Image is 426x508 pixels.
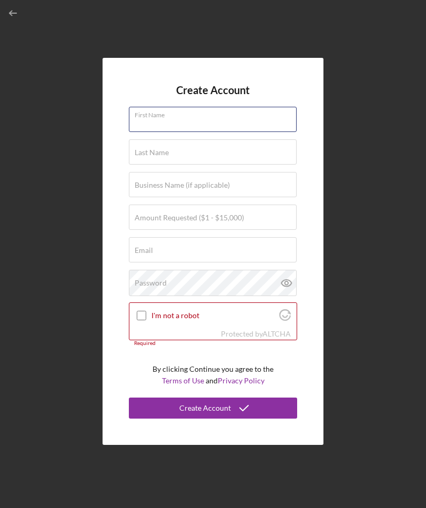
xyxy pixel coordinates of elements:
[176,84,250,96] h4: Create Account
[135,214,244,222] label: Amount Requested ($1 - $15,000)
[179,398,231,419] div: Create Account
[135,181,230,189] label: Business Name (if applicable)
[135,148,169,157] label: Last Name
[221,330,291,338] div: Protected by
[135,246,153,255] label: Email
[162,376,204,385] a: Terms of Use
[218,376,265,385] a: Privacy Policy
[279,313,291,322] a: Visit Altcha.org
[153,363,273,387] p: By clicking Continue you agree to the and
[262,329,291,338] a: Visit Altcha.org
[135,107,297,119] label: First Name
[135,279,167,287] label: Password
[129,340,297,347] div: Required
[151,311,276,320] label: I'm not a robot
[129,398,297,419] button: Create Account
